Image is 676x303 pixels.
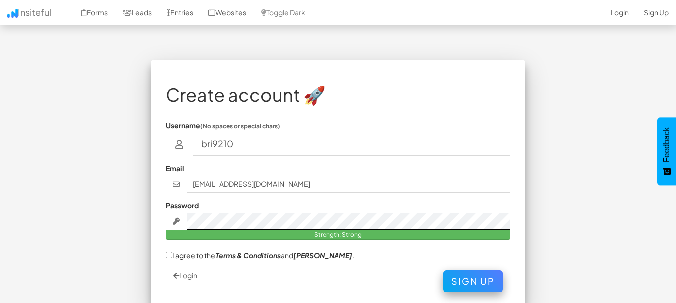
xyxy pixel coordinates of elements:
label: Password [166,200,199,210]
img: icon.png [7,9,18,18]
h1: Create account 🚀 [166,85,510,105]
a: Terms & Conditions [215,251,281,260]
label: I agree to the and . [166,250,354,260]
label: Email [166,163,184,173]
input: username [193,133,511,156]
span: Feedback [662,127,671,162]
label: Username [166,120,280,130]
button: Sign Up [443,270,503,292]
input: john@doe.com [187,176,511,193]
small: (No spaces or special chars) [200,122,280,130]
button: Feedback - Show survey [657,117,676,185]
input: I agree to theTerms & Conditionsand[PERSON_NAME]. [166,252,172,258]
a: Login [173,271,197,280]
div: Strength: Strong [166,230,510,240]
a: [PERSON_NAME] [293,251,352,260]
